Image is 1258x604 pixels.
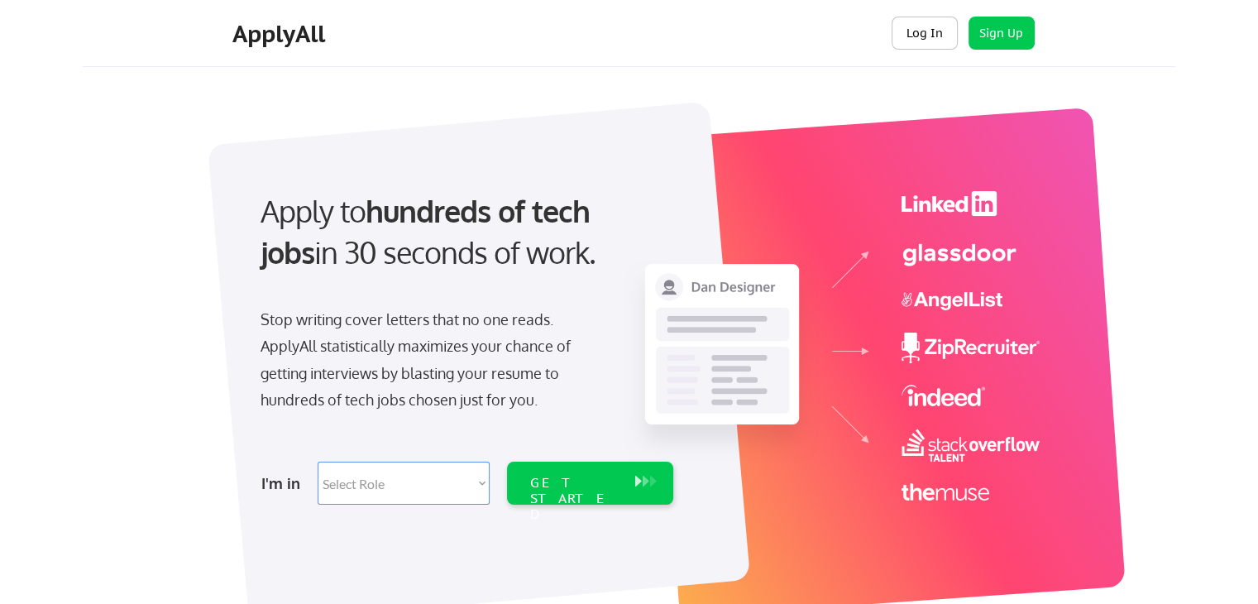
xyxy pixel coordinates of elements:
[232,20,330,48] div: ApplyAll
[261,470,308,496] div: I'm in
[892,17,958,50] button: Log In
[969,17,1035,50] button: Sign Up
[261,190,667,274] div: Apply to in 30 seconds of work.
[530,475,619,523] div: GET STARTED
[261,192,597,271] strong: hundreds of tech jobs
[261,306,600,414] div: Stop writing cover letters that no one reads. ApplyAll statistically maximizes your chance of get...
